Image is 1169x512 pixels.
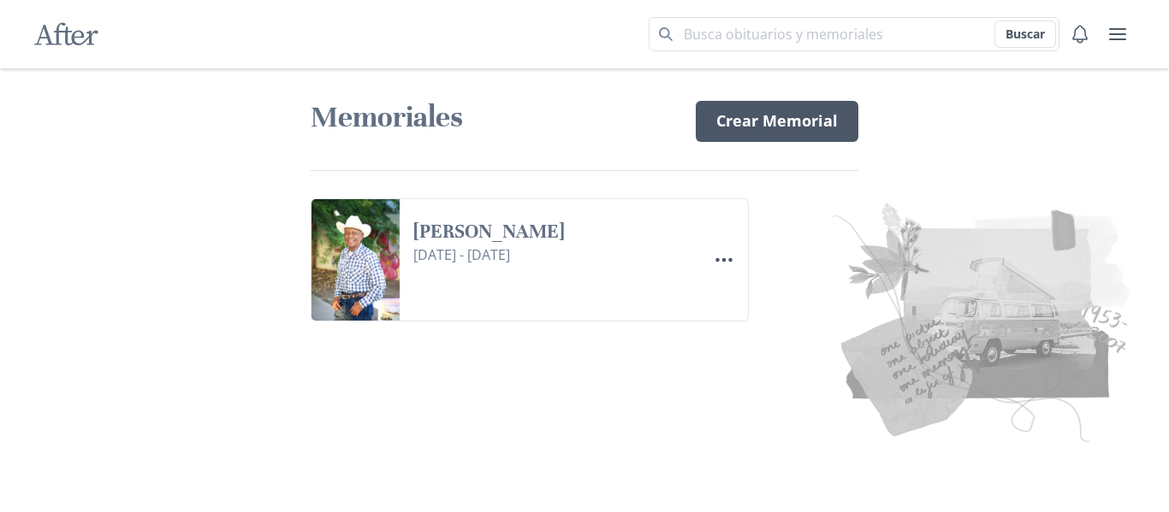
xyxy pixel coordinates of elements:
input: Término para buscar [649,17,1059,51]
button: menú de usuario [1101,17,1135,51]
button: Buscar [994,21,1056,48]
button: Options [707,243,741,277]
a: [PERSON_NAME] [413,220,693,244]
a: Crear Memorial [696,101,858,142]
h1: Memoriales [311,99,675,136]
button: Notifications [1063,17,1097,51]
img: Collage of old pictures and notes [555,192,1140,449]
